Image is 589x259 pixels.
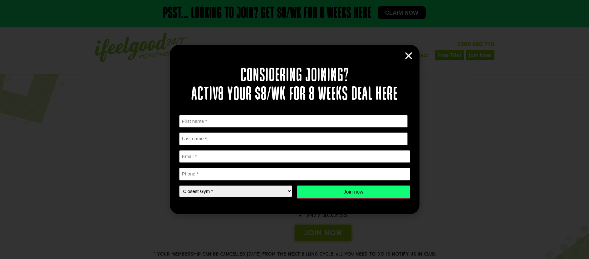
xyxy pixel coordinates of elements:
[404,51,413,60] a: Close
[179,168,410,180] input: Phone *
[297,185,410,199] input: Join now
[179,132,408,145] input: Last name *
[179,67,410,104] h2: Considering joining? Activ8 your $8/wk for 8 weeks deal here
[179,150,410,163] input: Email *
[179,115,408,128] input: First name *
